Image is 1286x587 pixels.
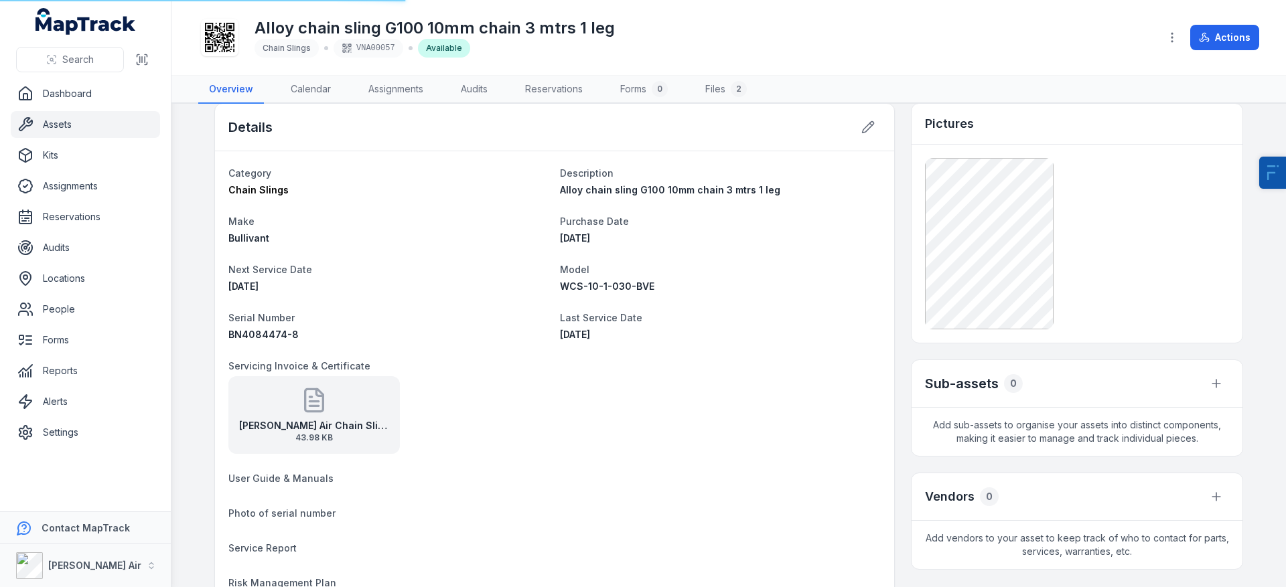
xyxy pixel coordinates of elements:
span: Add vendors to your asset to keep track of who to contact for parts, services, warranties, etc. [912,521,1242,569]
a: Audits [11,234,160,261]
a: Overview [198,76,264,104]
a: Audits [450,76,498,104]
span: Model [560,264,589,275]
span: BN4084474-8 [228,329,299,340]
h1: Alloy chain sling G100 10mm chain 3 mtrs 1 leg [255,17,615,39]
a: Reservations [11,203,160,230]
span: Next Service Date [228,264,312,275]
button: Actions [1190,25,1259,50]
span: Chain Slings [228,184,289,195]
a: Calendar [280,76,342,104]
strong: [PERSON_NAME] Air [48,560,141,571]
span: Photo of serial number [228,507,336,519]
button: Search [16,47,124,72]
span: Purchase Date [560,216,629,227]
a: Reservations [514,76,593,104]
a: MapTrack [35,8,136,35]
a: Reports [11,357,160,384]
time: 31/08/24, 1:56:28 am [560,329,590,340]
span: 43.98 KB [239,432,389,443]
span: [DATE] [560,232,590,244]
a: People [11,296,160,323]
div: 2 [731,81,747,97]
time: 06/06/2023, 12:00:00 am [560,232,590,244]
a: Locations [11,265,160,292]
span: Last Service Date [560,312,642,323]
h3: Vendors [925,487,975,506]
span: [DATE] [228,280,259,292]
span: Alloy chain sling G100 10mm chain 3 mtrs 1 leg [560,184,780,195]
span: Search [62,53,94,66]
a: Assignments [11,173,160,199]
a: Assets [11,111,160,138]
div: 0 [980,487,999,506]
span: User Guide & Manuals [228,473,334,484]
a: Alerts [11,388,160,415]
a: Kits [11,142,160,169]
span: Servicing Invoice & Certificate [228,360,370,371]
div: Available [418,39,470,58]
div: 0 [652,81,668,97]
h3: Pictures [925,114,974,133]
a: Assignments [358,76,434,104]
span: Bullivant [228,232,269,244]
a: Forms0 [610,76,678,104]
span: Add sub-assets to organise your assets into distinct components, making it easier to manage and t... [912,408,1242,456]
strong: [PERSON_NAME] Air Chain Sling Quote [DATE] [239,419,389,432]
div: 0 [1004,374,1023,393]
h2: Sub-assets [925,374,999,393]
div: VNA00057 [334,39,403,58]
span: Chain Slings [263,43,311,53]
a: Forms [11,327,160,353]
a: Files2 [695,76,758,104]
span: Make [228,216,255,227]
span: [DATE] [560,329,590,340]
a: Dashboard [11,80,160,107]
time: 06/06/2024, 12:00:00 am [228,280,259,292]
a: Settings [11,419,160,446]
span: WCS-10-1-030-BVE [560,280,654,292]
span: Description [560,167,614,179]
h2: Details [228,118,273,137]
span: Service Report [228,542,297,554]
span: Serial Number [228,312,295,323]
strong: Contact MapTrack [42,522,130,533]
span: Category [228,167,271,179]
